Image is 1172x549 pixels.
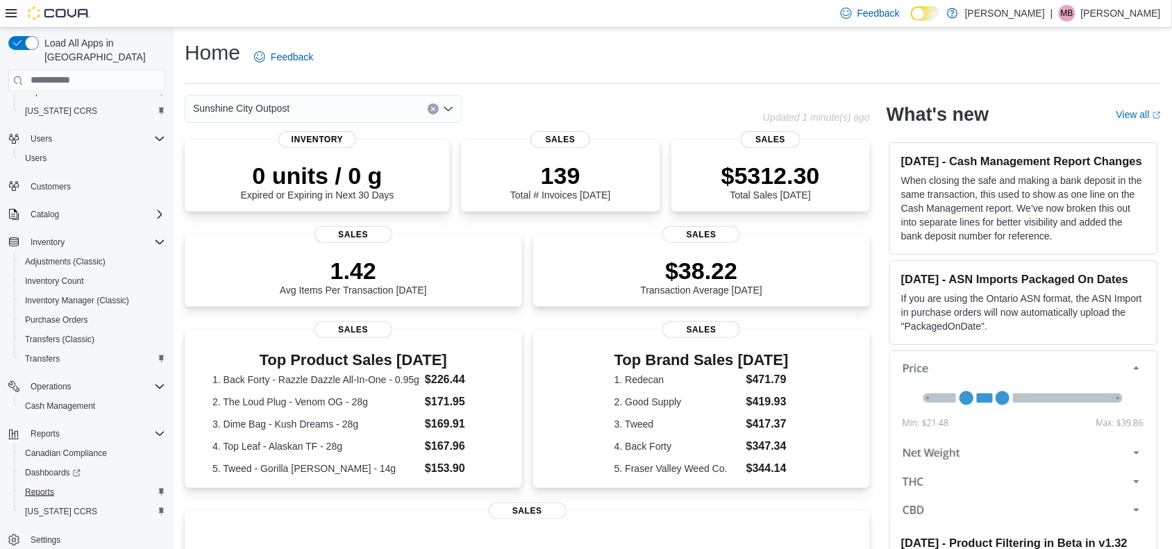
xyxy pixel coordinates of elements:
p: 1.42 [280,257,427,285]
dt: 1. Back Forty - Razzle Dazzle All-In-One - 0.95g [212,373,419,387]
span: Adjustments (Classic) [19,253,165,270]
h2: What's new [887,103,989,126]
span: Feedback [857,6,900,20]
dd: $347.34 [746,438,789,455]
div: Marilyn Berrys [1059,5,1075,22]
span: Washington CCRS [19,503,165,520]
p: If you are using the Ontario ASN format, the ASN Import in purchase orders will now automatically... [901,292,1146,333]
button: Adjustments (Classic) [14,252,171,271]
a: Inventory Manager (Classic) [19,292,135,309]
dt: 5. Fraser Valley Weed Co. [614,462,741,475]
button: Reports [14,482,171,502]
span: Settings [31,534,60,546]
div: Transaction Average [DATE] [641,257,763,296]
span: Catalog [25,206,165,223]
button: Operations [3,377,171,396]
button: Transfers [14,349,171,369]
a: Purchase Orders [19,312,94,328]
h3: [DATE] - ASN Imports Packaged On Dates [901,272,1146,286]
span: Canadian Compliance [25,448,107,459]
p: $5312.30 [721,162,820,189]
span: MB [1061,5,1073,22]
span: Sales [741,131,801,148]
span: [US_STATE] CCRS [25,506,97,517]
button: Reports [3,424,171,444]
button: Operations [25,378,77,395]
span: Reports [31,428,60,439]
button: Users [3,129,171,149]
button: Clear input [428,103,439,115]
span: Inventory [25,234,165,251]
span: Sales [530,131,590,148]
button: Inventory Count [14,271,171,291]
span: Customers [25,178,165,195]
span: Sales [489,502,567,519]
span: Canadian Compliance [19,445,165,462]
span: Inventory Count [19,273,165,289]
a: Transfers (Classic) [19,331,100,348]
span: Users [25,130,165,147]
dt: 5. Tweed - Gorilla [PERSON_NAME] - 14g [212,462,419,475]
span: Dark Mode [911,21,912,22]
dd: $226.44 [425,371,494,388]
dd: $167.96 [425,438,494,455]
span: Purchase Orders [19,312,165,328]
dt: 4. Back Forty [614,439,741,453]
button: Customers [3,176,171,196]
button: [US_STATE] CCRS [14,101,171,121]
span: Inventory [278,131,356,148]
button: Catalog [25,206,65,223]
dd: $169.91 [425,416,494,432]
dd: $344.14 [746,460,789,477]
dt: 2. Good Supply [614,395,741,409]
button: [US_STATE] CCRS [14,502,171,521]
a: Customers [25,178,76,195]
span: Feedback [271,50,313,64]
button: Inventory Manager (Classic) [14,291,171,310]
span: Sales [315,226,392,243]
span: Users [31,133,52,144]
a: Dashboards [14,463,171,482]
span: Catalog [31,209,59,220]
img: Cova [28,6,90,20]
span: Adjustments (Classic) [25,256,106,267]
span: Dashboards [19,464,165,481]
a: Settings [25,532,66,548]
button: Users [25,130,58,147]
span: [US_STATE] CCRS [25,105,97,117]
dt: 3. Dime Bag - Kush Dreams - 28g [212,417,419,431]
dd: $153.90 [425,460,494,477]
h3: Top Product Sales [DATE] [212,352,494,369]
span: Transfers [25,353,60,364]
dt: 2. The Loud Plug - Venom OG - 28g [212,395,419,409]
span: Users [25,153,47,164]
button: Open list of options [443,103,454,115]
span: Reports [25,487,54,498]
a: Transfers [19,350,65,367]
a: Adjustments (Classic) [19,253,111,270]
span: Operations [31,381,72,392]
span: Load All Apps in [GEOGRAPHIC_DATA] [39,36,165,64]
span: Purchase Orders [25,314,88,326]
span: Cash Management [25,400,95,412]
span: Transfers (Classic) [19,331,165,348]
span: Operations [25,378,165,395]
a: Inventory Count [19,273,90,289]
span: Sales [662,321,740,338]
button: Catalog [3,205,171,224]
button: Canadian Compliance [14,444,171,463]
span: Washington CCRS [19,103,165,119]
span: Cash Management [19,398,165,414]
div: Avg Items Per Transaction [DATE] [280,257,427,296]
p: When closing the safe and making a bank deposit in the same transaction, this used to show as one... [901,174,1146,243]
h3: Top Brand Sales [DATE] [614,352,789,369]
input: Dark Mode [911,6,940,21]
span: Reports [25,425,165,442]
a: Feedback [249,43,319,71]
dd: $419.93 [746,394,789,410]
div: Total Sales [DATE] [721,162,820,201]
svg: External link [1153,111,1161,119]
button: Purchase Orders [14,310,171,330]
span: Sales [662,226,740,243]
p: [PERSON_NAME] [965,5,1045,22]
